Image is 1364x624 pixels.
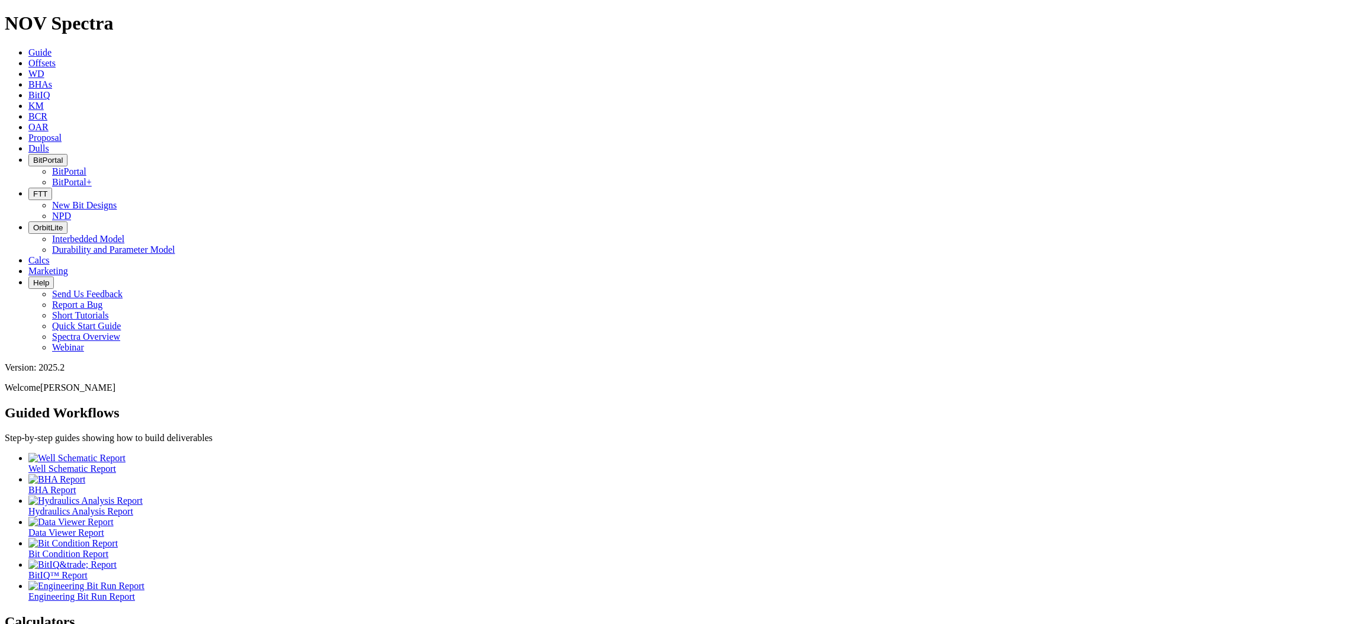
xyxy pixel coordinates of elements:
h1: NOV Spectra [5,12,1359,34]
a: Proposal [28,133,62,143]
a: Quick Start Guide [52,321,121,331]
a: Data Viewer Report Data Viewer Report [28,517,1359,538]
button: BitPortal [28,154,67,166]
img: Hydraulics Analysis Report [28,496,143,506]
a: BHA Report BHA Report [28,474,1359,495]
a: Interbedded Model [52,234,124,244]
span: BitIQ™ Report [28,570,88,580]
div: Version: 2025.2 [5,362,1359,373]
img: Bit Condition Report [28,538,118,549]
a: WD [28,69,44,79]
button: Help [28,276,54,289]
a: KM [28,101,44,111]
img: Well Schematic Report [28,453,126,464]
a: Engineering Bit Run Report Engineering Bit Run Report [28,581,1359,602]
span: Hydraulics Analysis Report [28,506,133,516]
img: Engineering Bit Run Report [28,581,144,591]
a: Spectra Overview [52,332,120,342]
span: OrbitLite [33,223,63,232]
a: BitIQ [28,90,50,100]
h2: Guided Workflows [5,405,1359,421]
a: Webinar [52,342,84,352]
span: [PERSON_NAME] [40,382,115,393]
img: BHA Report [28,474,85,485]
a: Offsets [28,58,56,68]
a: Well Schematic Report Well Schematic Report [28,453,1359,474]
a: Guide [28,47,52,57]
p: Welcome [5,382,1359,393]
a: Hydraulics Analysis Report Hydraulics Analysis Report [28,496,1359,516]
a: BitIQ&trade; Report BitIQ™ Report [28,559,1359,580]
a: Marketing [28,266,68,276]
a: Bit Condition Report Bit Condition Report [28,538,1359,559]
a: Durability and Parameter Model [52,245,175,255]
span: FTT [33,189,47,198]
a: Report a Bug [52,300,102,310]
span: Data Viewer Report [28,527,104,538]
img: BitIQ&trade; Report [28,559,117,570]
a: BCR [28,111,47,121]
span: Well Schematic Report [28,464,116,474]
a: NPD [52,211,71,221]
a: BHAs [28,79,52,89]
span: Bit Condition Report [28,549,108,559]
button: FTT [28,188,52,200]
span: Help [33,278,49,287]
a: Send Us Feedback [52,289,123,299]
p: Step-by-step guides showing how to build deliverables [5,433,1359,443]
a: Calcs [28,255,50,265]
a: BitPortal+ [52,177,92,187]
span: Engineering Bit Run Report [28,591,135,602]
span: BHA Report [28,485,76,495]
a: BitPortal [52,166,86,176]
a: Short Tutorials [52,310,109,320]
span: BitPortal [33,156,63,165]
a: New Bit Designs [52,200,117,210]
a: Dulls [28,143,49,153]
a: OAR [28,122,49,132]
button: OrbitLite [28,221,67,234]
img: Data Viewer Report [28,517,114,527]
